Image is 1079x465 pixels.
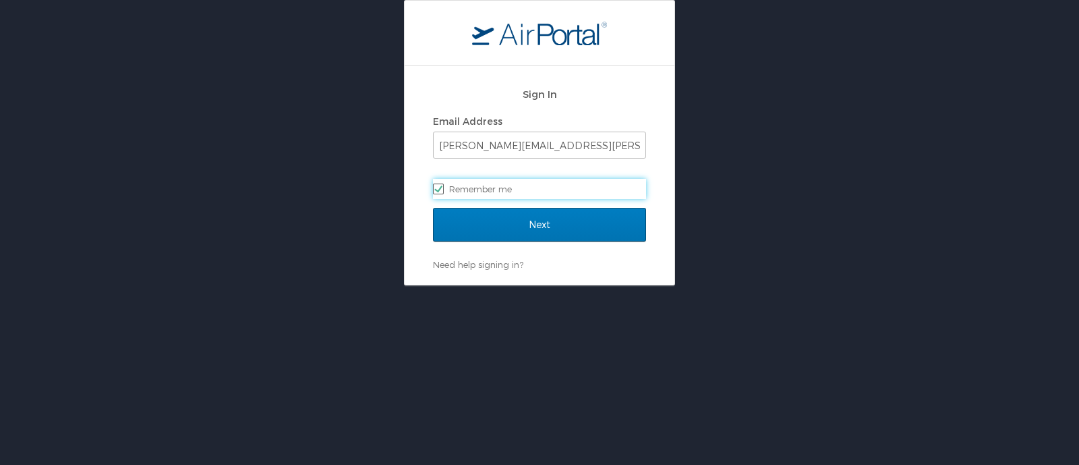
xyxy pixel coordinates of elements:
input: Next [433,208,646,242]
img: logo [472,21,607,45]
label: Email Address [433,115,502,127]
label: Remember me [433,179,646,199]
a: Need help signing in? [433,259,523,270]
h2: Sign In [433,86,646,102]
